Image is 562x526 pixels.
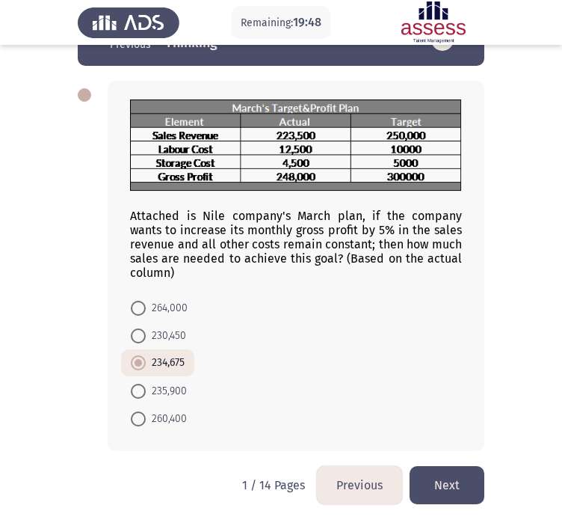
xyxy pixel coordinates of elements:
button: load next page [410,466,484,504]
span: 234,675 [146,354,185,372]
span: 230,450 [146,327,186,345]
div: Attached is Nile company's March plan, if the company wants to increase its monthly gross profit ... [130,100,462,280]
p: Remaining: [241,13,321,32]
button: load previous page [317,466,402,504]
img: RU5fUk5DXzY2LnBuZzE2OTEzMTc3NDc3NjY=.png [130,100,462,192]
span: 235,900 [146,382,187,400]
p: 1 / 14 Pages [242,478,305,492]
span: 264,000 [146,299,188,317]
span: 19:48 [293,15,321,29]
span: 260,400 [146,410,187,428]
img: Assessment logo of ASSESS Focus 4 Module Assessment (EN/AR) (Advanced - IB) [383,1,484,43]
img: Assess Talent Management logo [78,1,179,43]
